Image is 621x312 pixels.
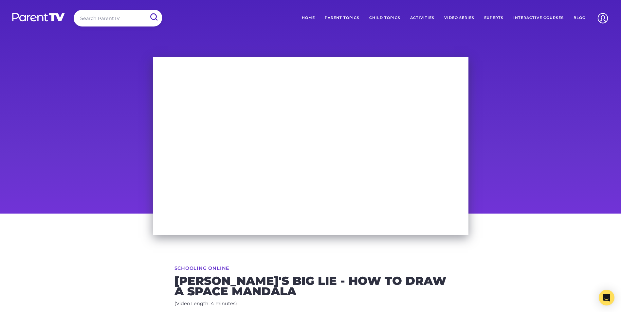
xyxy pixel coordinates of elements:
[594,10,611,26] img: Account
[11,12,65,22] img: parenttv-logo-white.4c85aaf.svg
[174,276,447,296] h2: [PERSON_NAME]'s Big Lie - How to Draw a Space Mandala
[297,10,320,26] a: Home
[569,10,590,26] a: Blog
[508,10,569,26] a: Interactive Courses
[439,10,479,26] a: Video Series
[145,10,162,25] input: Submit
[174,266,230,270] a: Schooling Online
[479,10,508,26] a: Experts
[74,10,162,26] input: Search ParentTV
[364,10,405,26] a: Child Topics
[174,300,447,308] p: (Video Length: 4 minutes)
[405,10,439,26] a: Activities
[599,290,614,305] div: Open Intercom Messenger
[320,10,364,26] a: Parent Topics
